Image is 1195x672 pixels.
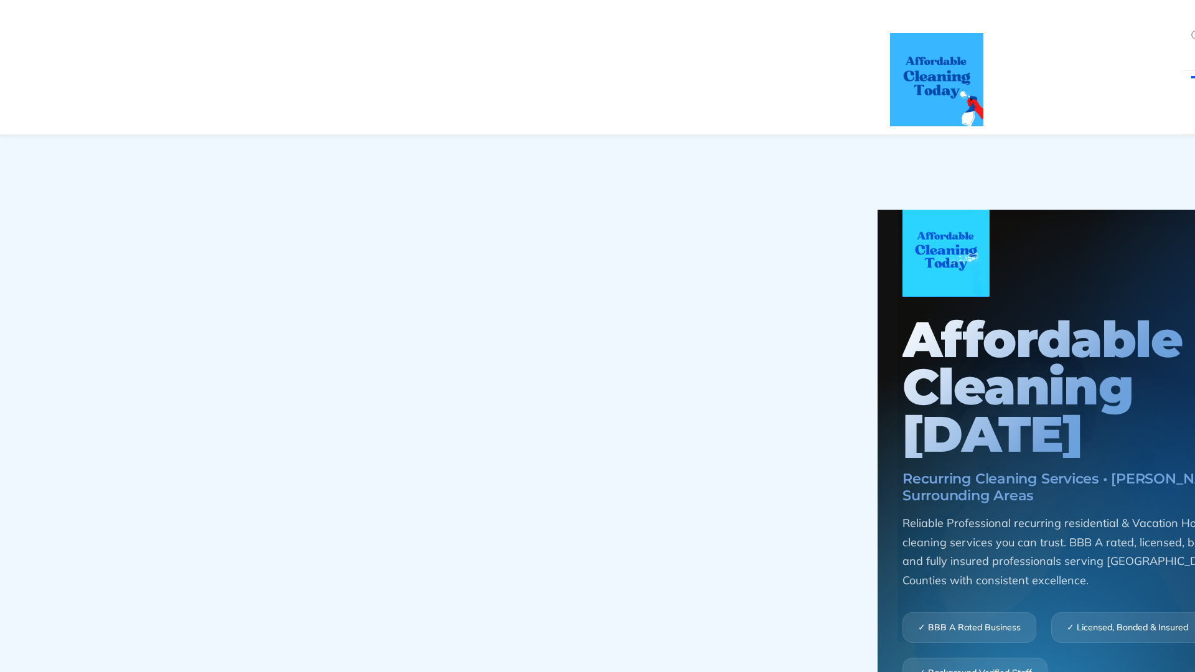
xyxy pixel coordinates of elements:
img: Affordable Cleaning Today [902,210,990,297]
img: affordable cleaning today Logo [890,33,983,126]
div: ✓ BBB A Rated Business [902,612,1036,642]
